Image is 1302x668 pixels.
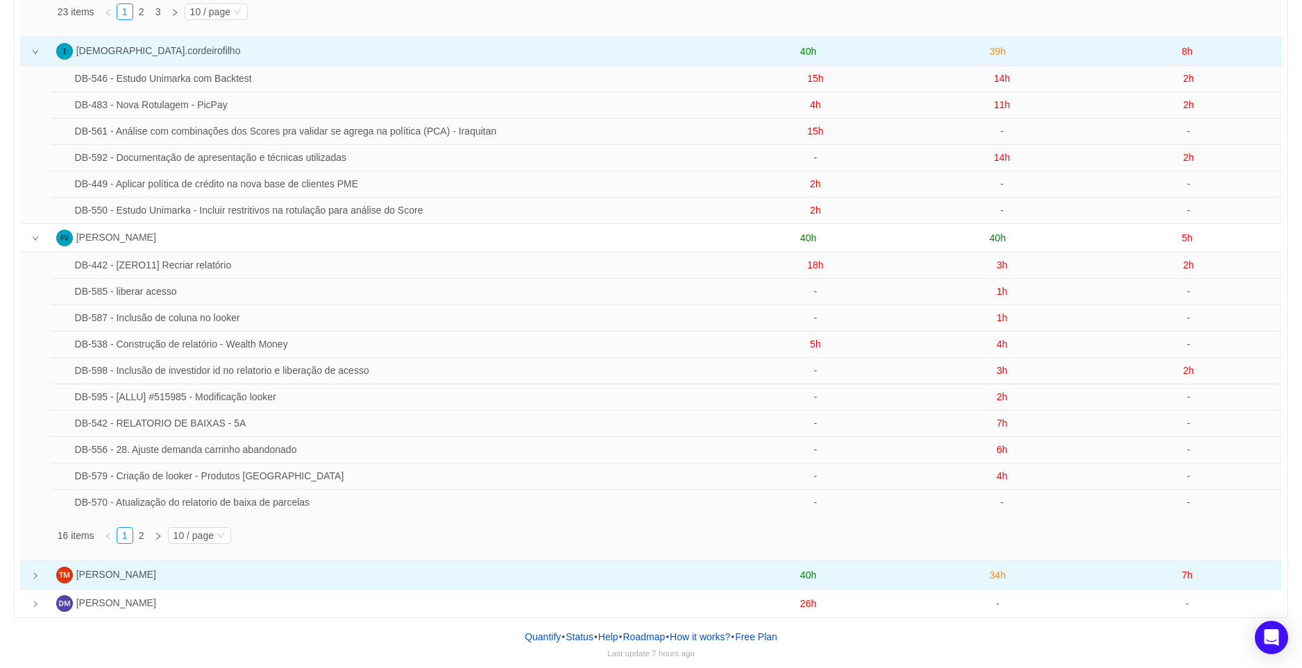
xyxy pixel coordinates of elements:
a: Roadmap [623,626,666,647]
li: Previous Page [100,527,117,544]
span: - [1000,497,1004,508]
td: DB-538 - Construção de relatório - Wealth Money [69,332,722,358]
span: - [1187,312,1190,323]
li: Next Page [150,527,167,544]
span: 7 hours ago [652,649,695,658]
span: 2h [1183,365,1194,376]
span: 39h [990,46,1006,57]
td: DB-595 - [ALLU] #515985 - Modificação looker [69,384,722,411]
span: • [731,631,734,642]
span: - [1000,178,1004,189]
td: DB-556 - 28. Ajuste demanda carrinho abandonado [69,437,722,463]
i: icon: left [104,8,112,17]
span: 2h [1183,73,1194,84]
li: 2 [133,527,150,544]
button: Free Plan [734,626,778,647]
span: 7h [1182,569,1193,581]
button: How it works? [669,626,731,647]
li: 2 [133,3,150,20]
span: 2h [810,205,821,216]
span: 1h [997,312,1008,323]
span: [PERSON_NAME] [76,569,156,580]
span: • [666,631,669,642]
td: DB-542 - RELATORIO DE BAIXAS - 5A [69,411,722,437]
span: 26h [800,598,816,609]
span: - [1187,497,1190,508]
span: - [1187,444,1190,455]
a: 3 [151,4,166,19]
span: 3h [997,259,1008,271]
img: DG [56,595,73,612]
td: DB-587 - Inclusão de coluna no looker [69,305,722,332]
span: 34h [990,569,1006,581]
div: 10 / page [174,528,214,543]
a: 2 [134,4,149,19]
li: Previous Page [100,3,117,20]
i: icon: down [32,49,39,55]
span: - [814,391,818,402]
td: DB-442 - [ZERO11] Recriar relatório [69,252,722,279]
span: - [814,152,818,163]
span: 6h [997,444,1008,455]
span: [PERSON_NAME] [76,597,156,608]
td: DB-561 - Análise com combinações dos Scores pra validar se agrega na política (PCA) - Iraquitan [69,119,722,145]
span: 40h [800,232,816,243]
span: 5h [810,339,821,350]
i: icon: left [104,532,112,540]
i: icon: right [32,601,39,608]
span: - [996,598,999,609]
span: 7h [997,418,1008,429]
span: Last update: [607,649,695,658]
span: 18h [807,259,823,271]
td: DB-592 - Documentação de apresentação e técnicas utilizadas [69,145,722,171]
td: DB-546 - Estudo Unimarka com Backtest [69,66,722,92]
span: - [814,497,818,508]
i: icon: down [233,8,242,17]
span: • [619,631,623,642]
span: • [594,631,598,642]
span: - [814,444,818,455]
span: 1h [997,286,1008,297]
img: I [56,43,73,60]
li: Next Page [167,3,183,20]
img: TG [56,567,73,583]
span: • [561,631,565,642]
span: 4h [997,339,1008,350]
span: - [1187,418,1190,429]
span: - [1000,126,1004,137]
span: - [1187,470,1190,481]
div: Open Intercom Messenger [1255,621,1288,654]
td: DB-585 - liberar acesso [69,279,722,305]
span: 3h [997,365,1008,376]
i: icon: right [32,572,39,579]
li: 16 items [58,527,94,544]
li: 1 [117,3,133,20]
td: DB-570 - Atualização do relatorio de baixa de parcelas [69,490,722,515]
li: 3 [150,3,167,20]
span: - [814,365,818,376]
a: 1 [117,4,133,19]
span: 15h [807,73,823,84]
span: - [1000,205,1004,216]
span: 15h [807,126,823,137]
span: 2h [810,178,821,189]
li: 23 items [58,3,94,20]
span: - [814,286,818,297]
span: 2h [1183,152,1194,163]
span: - [1187,391,1190,402]
span: 40h [800,569,816,581]
span: - [1187,126,1190,137]
span: - [1185,598,1189,609]
td: DB-550 - Estudo Unimarka - Incluir restritivos na rotulação para análise do Score [69,198,722,223]
span: 14h [994,152,1010,163]
span: 8h [1182,46,1193,57]
td: DB-579 - Criação de looker - Produtos Santa Cruz [69,463,722,490]
span: [DEMOGRAPHIC_DATA].cordeirofilho [76,45,241,56]
span: - [1187,178,1190,189]
img: FV [56,230,73,246]
i: icon: down [32,235,39,242]
i: icon: right [171,8,179,17]
span: 40h [990,232,1006,243]
td: DB-483 - Nova Rotulagem - PicPay [69,92,722,119]
div: 10 / page [190,4,230,19]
